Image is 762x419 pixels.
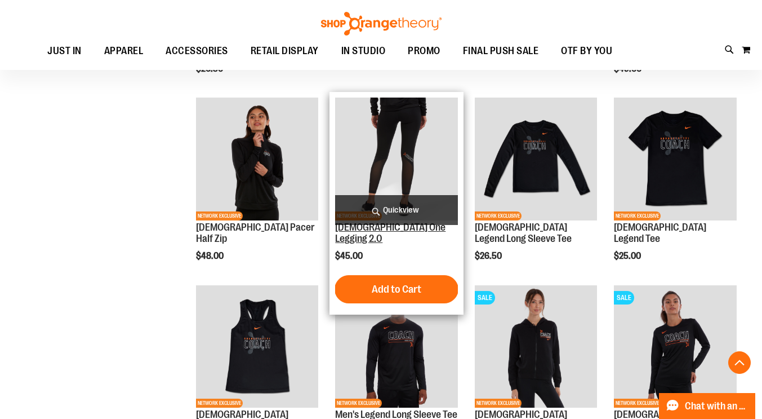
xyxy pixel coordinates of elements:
span: NETWORK EXCLUSIVE [196,211,243,220]
span: $48.00 [196,251,225,261]
img: OTF Ladies Coach FA23 Pacer Half Zip - Black primary image [196,98,319,220]
span: $25.00 [614,251,643,261]
button: Chat with an Expert [659,393,756,419]
span: OTF BY YOU [561,38,612,64]
span: $26.50 [475,251,503,261]
div: product [329,92,464,315]
a: [DEMOGRAPHIC_DATA] Legend Long Sleeve Tee [475,222,572,244]
a: OTF Ladies Coach FA23 Legend LS Tee - Black primary imageNETWORK EXCLUSIVE [475,98,598,222]
span: ACCESSORIES [166,38,228,64]
span: NETWORK EXCLUSIVE [614,211,661,220]
span: NETWORK EXCLUSIVE [196,399,243,408]
a: PROMO [396,38,452,64]
img: Shop Orangetheory [319,12,443,36]
a: OTF Ladies Coach FA22 Legend LS Tee - Black primary imageSALENETWORK EXCLUSIVE [614,285,737,410]
span: Add to Cart [372,283,421,295]
a: [DEMOGRAPHIC_DATA] One Legging 2.0 [335,222,445,244]
a: OTF Ladies Coach FA22 Varsity Fleece Full Zip - Black primary imageSALENETWORK EXCLUSIVE [475,285,598,410]
span: NETWORK EXCLUSIVE [475,399,522,408]
a: RETAIL DISPLAY [239,38,330,64]
span: NETWORK EXCLUSIVE [335,399,382,408]
a: [DEMOGRAPHIC_DATA] Legend Tee [614,222,706,244]
a: IN STUDIO [330,38,397,64]
span: RETAIL DISPLAY [251,38,319,64]
a: APPAREL [93,38,155,64]
img: OTF Ladies Coach FA23 Legend SS Tee - Black primary image [614,98,737,220]
div: product [469,92,603,290]
a: ACCESSORIES [154,38,239,64]
span: IN STUDIO [341,38,386,64]
div: product [608,92,742,290]
a: OTF Ladies Coach FA23 Legend SS Tee - Black primary imageNETWORK EXCLUSIVE [614,98,737,222]
img: OTF Ladies Coach FA22 Varsity Fleece Full Zip - Black primary image [475,285,598,408]
a: JUST IN [36,38,93,64]
img: OTF Ladies Coach FA22 Legend LS Tee - Black primary image [614,285,737,408]
a: OTF Ladies Coach FA23 One Legging 2.0 - Black primary imageNETWORK EXCLUSIVE [335,98,458,222]
a: [DEMOGRAPHIC_DATA] Pacer Half Zip [196,222,315,244]
button: Add to Cart [335,275,458,303]
span: PROMO [408,38,440,64]
span: SALE [614,291,634,305]
img: OTF Ladies Coach FA23 One Legging 2.0 - Black primary image [335,98,458,220]
span: $45.00 [335,251,364,261]
img: OTF Ladies Coach FA23 Legend LS Tee - Black primary image [475,98,598,220]
span: SALE [475,291,495,305]
a: Quickview [335,195,458,225]
span: FINAL PUSH SALE [463,38,539,64]
span: NETWORK EXCLUSIVE [614,399,661,408]
a: FINAL PUSH SALE [452,38,550,64]
img: OTF Mens Coach FA22 Legend 2.0 LS Tee - Black primary image [335,285,458,408]
span: JUST IN [47,38,82,64]
a: OTF Ladies Coach FA23 Pacer Half Zip - Black primary imageNETWORK EXCLUSIVE [196,98,319,222]
div: product [190,92,324,290]
img: OTF Ladies Coach FA23 Legend Tank - Black primary image [196,285,319,408]
a: OTF Ladies Coach FA23 Legend Tank - Black primary imageNETWORK EXCLUSIVE [196,285,319,410]
span: Chat with an Expert [685,401,748,412]
span: NETWORK EXCLUSIVE [475,211,522,220]
a: OTF Mens Coach FA22 Legend 2.0 LS Tee - Black primary imageSALENETWORK EXCLUSIVE [335,285,458,410]
a: OTF BY YOU [550,38,623,64]
button: Back To Top [728,351,751,374]
span: APPAREL [104,38,144,64]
